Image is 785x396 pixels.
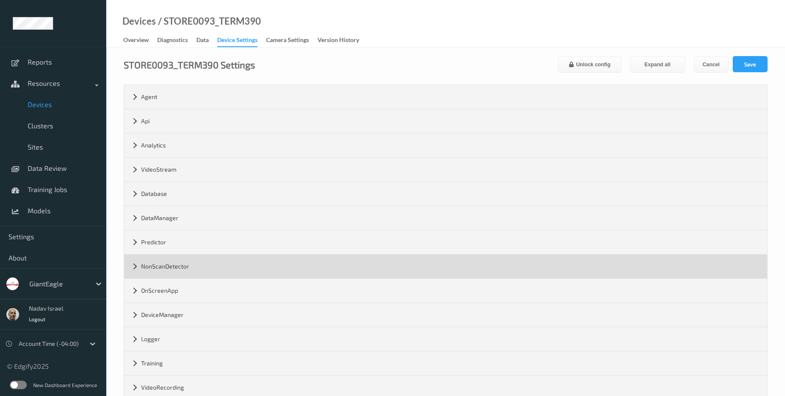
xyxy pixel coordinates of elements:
button: Cancel [694,57,728,73]
div: Camera Settings [266,36,309,46]
button: Unlock config [558,57,621,73]
div: VideoStream [124,158,767,181]
div: Predictor [124,230,767,254]
a: Camera Settings [266,34,317,46]
div: Training [124,351,767,375]
div: DataManager [124,206,767,230]
a: Device Settings [217,34,266,47]
div: DeviceManager [124,303,767,327]
div: Agent [124,85,767,109]
div: Analytics [124,133,767,157]
a: Version History [317,34,368,46]
div: Diagnostics [157,36,188,46]
div: Database [124,182,767,206]
a: Overview [123,34,157,46]
button: Expand all [630,57,685,73]
a: Diagnostics [157,34,196,46]
a: Devices [122,17,156,25]
div: NonScanDetector [124,255,767,278]
button: Save [733,56,768,72]
div: Device Settings [217,36,258,47]
div: Api [124,109,767,133]
div: / STORE0093_TERM390 [156,17,261,25]
div: OnScreenApp [124,279,767,303]
div: Logger [124,327,767,351]
div: Overview [123,36,149,46]
div: STORE0093_TERM390 Settings [124,60,255,69]
div: Data [196,36,209,46]
a: Data [196,34,217,46]
div: Version History [317,36,359,46]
